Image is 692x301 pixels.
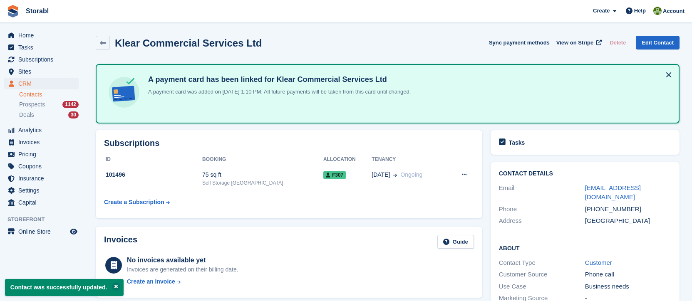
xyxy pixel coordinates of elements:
th: Booking [202,153,323,166]
img: card-linked-ebf98d0992dc2aeb22e95c0e3c79077019eb2392cfd83c6a337811c24bc77127.svg [107,75,141,110]
div: Address [499,216,585,226]
span: Settings [18,185,68,196]
h2: About [499,244,671,252]
a: menu [4,173,79,184]
span: Capital [18,197,68,208]
span: Coupons [18,160,68,172]
a: Prospects 1142 [19,100,79,109]
div: Use Case [499,282,585,291]
th: ID [104,153,202,166]
button: Sync payment methods [489,36,550,49]
div: Create an Invoice [127,277,175,286]
div: [GEOGRAPHIC_DATA] [585,216,671,226]
div: Business needs [585,282,671,291]
span: Deals [19,111,34,119]
h2: Klear Commercial Services Ltd [115,37,262,49]
a: Create a Subscription [104,195,170,210]
div: 101496 [104,170,202,179]
div: 75 sq ft [202,170,323,179]
th: Allocation [323,153,372,166]
a: Create an Invoice [127,277,238,286]
span: Account [663,7,685,15]
a: Storabl [22,4,52,18]
span: Subscriptions [18,54,68,65]
div: Invoices are generated on their billing date. [127,265,238,274]
span: Pricing [18,148,68,160]
a: menu [4,136,79,148]
span: Ongoing [400,171,422,178]
a: menu [4,78,79,89]
span: F307 [323,171,346,179]
button: Delete [606,36,629,49]
span: Sites [18,66,68,77]
h4: A payment card has been linked for Klear Commercial Services Ltd [145,75,411,84]
img: Shurrelle Harrington [653,7,662,15]
a: Contacts [19,91,79,99]
a: menu [4,30,79,41]
div: Phone [499,205,585,214]
h2: Tasks [509,139,525,146]
div: Create a Subscription [104,198,164,207]
a: Preview store [69,227,79,237]
span: Online Store [18,226,68,237]
div: No invoices available yet [127,255,238,265]
a: [EMAIL_ADDRESS][DOMAIN_NAME] [585,184,641,201]
a: menu [4,226,79,237]
div: Self Storage [GEOGRAPHIC_DATA] [202,179,323,187]
a: Edit Contact [636,36,680,49]
img: stora-icon-8386f47178a22dfd0bd8f6a31ec36ba5ce8667c1dd55bd0f319d3a0aa187defe.svg [7,5,19,17]
div: [PHONE_NUMBER] [585,205,671,214]
h2: Contact Details [499,170,671,177]
a: Deals 30 [19,111,79,119]
a: menu [4,197,79,208]
span: Home [18,30,68,41]
span: Help [634,7,646,15]
span: Analytics [18,124,68,136]
a: menu [4,66,79,77]
p: Contact was successfully updated. [5,279,124,296]
a: Customer [585,259,612,266]
div: 30 [68,111,79,118]
span: [DATE] [372,170,390,179]
h2: Subscriptions [104,138,474,148]
a: Guide [437,235,474,249]
a: menu [4,124,79,136]
th: Tenancy [372,153,448,166]
span: Invoices [18,136,68,148]
span: Prospects [19,101,45,109]
a: View on Stripe [553,36,603,49]
span: View on Stripe [556,39,593,47]
div: Contact Type [499,258,585,268]
a: menu [4,148,79,160]
div: Customer Source [499,270,585,279]
p: A payment card was added on [DATE] 1:10 PM. All future payments will be taken from this card unti... [145,88,411,96]
span: Tasks [18,42,68,53]
div: Phone call [585,270,671,279]
a: menu [4,42,79,53]
div: 1142 [62,101,79,108]
span: Create [593,7,610,15]
span: CRM [18,78,68,89]
a: menu [4,54,79,65]
span: Storefront [7,215,83,224]
span: Insurance [18,173,68,184]
div: Email [499,183,585,202]
h2: Invoices [104,235,137,249]
a: menu [4,185,79,196]
a: menu [4,160,79,172]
